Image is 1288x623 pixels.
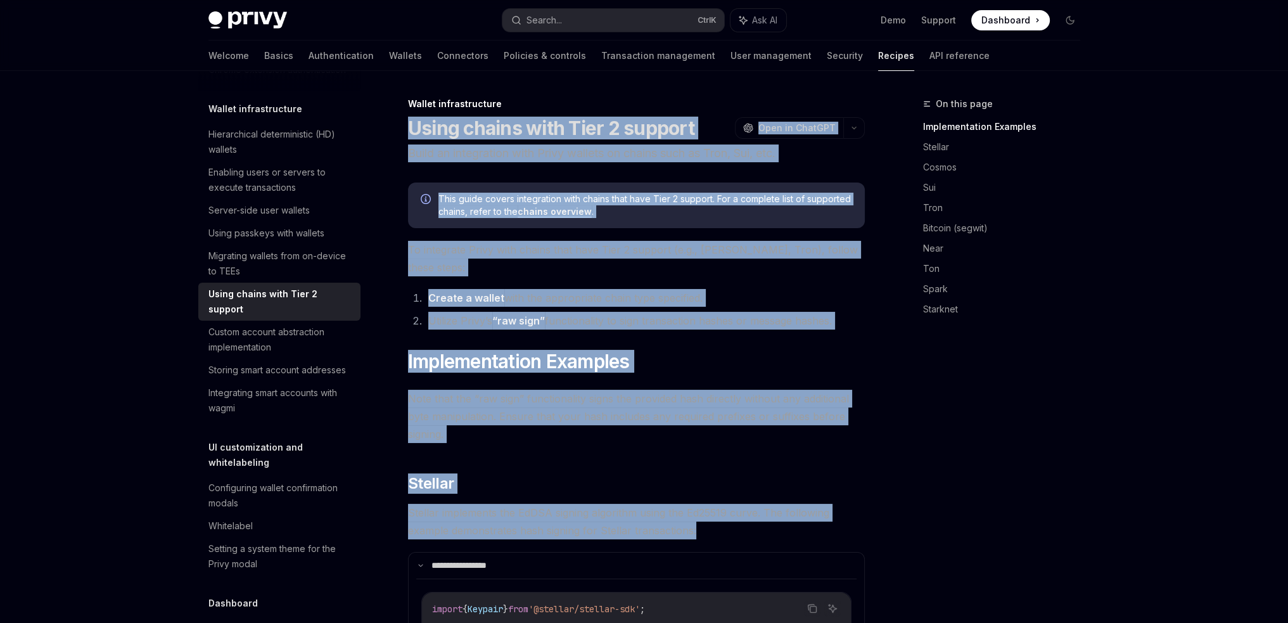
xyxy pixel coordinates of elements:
div: Integrating smart accounts with wagmi [208,385,353,416]
span: Stellar [408,473,454,494]
button: Search...CtrlK [502,9,724,32]
div: Enabling users or servers to execute transactions [208,165,353,195]
a: chains overview [518,206,592,217]
li: Utilize Privy’s functionality to sign transaction hashes or message hashes. [424,312,865,330]
h5: Dashboard [208,596,258,611]
a: Integrating smart accounts with wagmi [198,382,360,420]
a: Cosmos [923,157,1090,177]
p: Build an integration with Privy wallets on chains such as Tron, Sui, etc. [408,145,865,162]
span: { [462,603,468,615]
a: Configuring wallet confirmation modals [198,477,360,515]
span: Ctrl K [698,15,717,25]
span: Stellar implements the EdDSA signing algorithm using the Ed25519 curve. The following example dem... [408,504,865,539]
h1: Using chains with Tier 2 support [408,117,694,139]
span: Ask AI [752,14,777,27]
div: Hierarchical deterministic (HD) wallets [208,127,353,157]
div: Storing smart account addresses [208,363,346,378]
a: Support [921,14,956,27]
span: Dashboard [981,14,1030,27]
div: Using passkeys with wallets [208,226,324,241]
a: Welcome [208,41,249,71]
a: Bitcoin (segwit) [923,218,1090,238]
div: Migrating wallets from on-device to TEEs [208,248,353,279]
a: Ton [923,259,1090,279]
a: Security [827,41,863,71]
a: Hierarchical deterministic (HD) wallets [198,123,360,161]
a: Sui [923,177,1090,198]
a: Starknet [923,299,1090,319]
a: Near [923,238,1090,259]
span: Implementation Examples [408,350,630,373]
button: Copy the contents from the code block [804,600,820,617]
a: Create a wallet [428,292,504,305]
span: ; [640,603,645,615]
span: Note that the “raw sign” functionality signs the provided hash directly without any additional by... [408,390,865,443]
span: import [432,603,462,615]
a: Using passkeys with wallets [198,222,360,245]
a: Wallets [389,41,422,71]
h5: Wallet infrastructure [208,101,302,117]
a: Connectors [437,41,488,71]
a: Storing smart account addresses [198,359,360,382]
div: Whitelabel [208,518,253,534]
a: Using chains with Tier 2 support [198,283,360,321]
a: Implementation Examples [923,117,1090,137]
a: User management [730,41,812,71]
button: Toggle dark mode [1060,10,1080,30]
div: Wallet infrastructure [408,98,865,110]
a: Demo [881,14,906,27]
span: '@stellar/stellar-sdk' [528,603,640,615]
a: Server-side user wallets [198,199,360,222]
div: Configuring wallet confirmation modals [208,480,353,511]
a: Custom account abstraction implementation [198,321,360,359]
button: Ask AI [824,600,841,617]
a: Enabling users or servers to execute transactions [198,161,360,199]
span: Keypair [468,603,503,615]
a: Setting a system theme for the Privy modal [198,537,360,575]
img: dark logo [208,11,287,29]
a: Authentication [309,41,374,71]
div: Using chains with Tier 2 support [208,286,353,317]
a: Whitelabel [198,515,360,537]
span: from [508,603,528,615]
a: Transaction management [601,41,715,71]
span: This guide covers integration with chains that have Tier 2 support. For a complete list of suppor... [438,193,852,218]
a: Spark [923,279,1090,299]
a: Migrating wallets from on-device to TEEs [198,245,360,283]
div: Server-side user wallets [208,203,310,218]
span: On this page [936,96,993,112]
a: Tron [923,198,1090,218]
div: Custom account abstraction implementation [208,324,353,355]
a: “raw sign” [492,314,545,328]
a: Policies & controls [504,41,586,71]
button: Ask AI [730,9,786,32]
a: API reference [929,41,990,71]
svg: Info [421,194,433,207]
button: Open in ChatGPT [735,117,843,139]
div: Search... [526,13,562,28]
h5: UI customization and whitelabeling [208,440,360,470]
span: Open in ChatGPT [758,122,836,134]
a: Stellar [923,137,1090,157]
a: Recipes [878,41,914,71]
li: with the appropriate chain type specified. [424,289,865,307]
span: To integrate Privy with chains that have Tier 2 support (e.g., [PERSON_NAME], Tron), follow these... [408,241,865,276]
a: Basics [264,41,293,71]
a: Dashboard [971,10,1050,30]
span: } [503,603,508,615]
div: Setting a system theme for the Privy modal [208,541,353,572]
